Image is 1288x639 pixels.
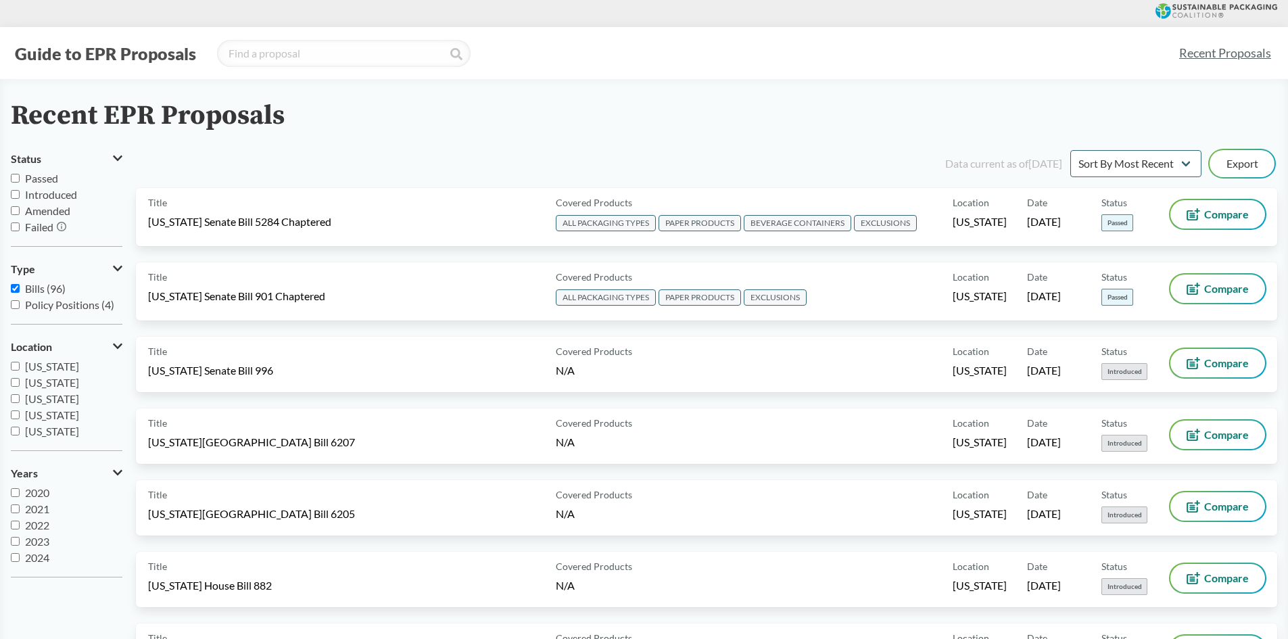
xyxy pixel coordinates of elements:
span: Compare [1204,501,1249,512]
span: Date [1027,559,1047,573]
span: Compare [1204,283,1249,294]
span: Location [953,195,989,210]
span: Status [1101,344,1127,358]
span: Policy Positions (4) [25,298,114,311]
span: Covered Products [556,416,632,430]
span: [US_STATE] [25,408,79,421]
span: [US_STATE] [25,376,79,389]
button: Type [11,258,122,281]
span: Failed [25,220,53,233]
span: Passed [1101,289,1133,306]
span: Compare [1204,573,1249,584]
span: EXCLUSIONS [854,215,917,231]
span: Type [11,263,35,275]
span: Title [148,559,167,573]
input: Policy Positions (4) [11,300,20,309]
button: Export [1210,150,1274,177]
input: 2024 [11,553,20,562]
span: [US_STATE] [953,578,1007,593]
span: Covered Products [556,344,632,358]
span: [DATE] [1027,506,1061,521]
input: Find a proposal [217,40,471,67]
div: Data current as of [DATE] [945,156,1062,172]
span: [US_STATE] [953,289,1007,304]
span: [DATE] [1027,289,1061,304]
span: Introduced [1101,578,1147,595]
span: N/A [556,579,575,592]
span: 2024 [25,551,49,564]
span: [US_STATE][GEOGRAPHIC_DATA] Bill 6207 [148,435,355,450]
button: Compare [1170,492,1265,521]
span: Status [1101,270,1127,284]
span: ALL PACKAGING TYPES [556,215,656,231]
button: Compare [1170,421,1265,449]
span: EXCLUSIONS [744,289,807,306]
span: [DATE] [1027,214,1061,229]
span: N/A [556,507,575,520]
span: Date [1027,195,1047,210]
input: Bills (96) [11,284,20,293]
span: Location [953,344,989,358]
span: Passed [25,172,58,185]
input: [US_STATE] [11,394,20,403]
span: Introduced [1101,435,1147,452]
a: Recent Proposals [1173,38,1277,68]
input: Failed [11,222,20,231]
span: PAPER PRODUCTS [659,215,741,231]
button: Guide to EPR Proposals [11,43,200,64]
span: Location [953,416,989,430]
span: Title [148,416,167,430]
span: [US_STATE] Senate Bill 5284 Chaptered [148,214,331,229]
button: Compare [1170,200,1265,229]
span: Status [1101,416,1127,430]
span: N/A [556,435,575,448]
span: Status [1101,559,1127,573]
span: [US_STATE] [25,360,79,373]
span: [US_STATE] [953,506,1007,521]
span: [US_STATE] [953,214,1007,229]
span: Bills (96) [25,282,66,295]
span: Introduced [25,188,77,201]
span: Introduced [1101,506,1147,523]
span: 2020 [25,486,49,499]
input: [US_STATE] [11,410,20,419]
span: Date [1027,344,1047,358]
span: [US_STATE] Senate Bill 901 Chaptered [148,289,325,304]
span: Date [1027,416,1047,430]
span: Location [953,488,989,502]
span: ALL PACKAGING TYPES [556,289,656,306]
span: Compare [1204,358,1249,369]
span: Date [1027,270,1047,284]
button: Status [11,147,122,170]
span: Location [11,341,52,353]
button: Location [11,335,122,358]
span: [US_STATE] [953,435,1007,450]
span: 2022 [25,519,49,531]
span: Status [1101,195,1127,210]
input: Amended [11,206,20,215]
button: Compare [1170,564,1265,592]
span: Title [148,270,167,284]
span: Introduced [1101,363,1147,380]
span: Covered Products [556,488,632,502]
input: 2021 [11,504,20,513]
input: [US_STATE] [11,427,20,435]
span: Location [953,270,989,284]
span: Compare [1204,209,1249,220]
input: Introduced [11,190,20,199]
input: 2022 [11,521,20,529]
span: Status [1101,488,1127,502]
span: [DATE] [1027,363,1061,378]
span: 2021 [25,502,49,515]
span: Amended [25,204,70,217]
span: Years [11,467,38,479]
input: Passed [11,174,20,183]
span: Covered Products [556,195,632,210]
button: Compare [1170,349,1265,377]
button: Years [11,462,122,485]
span: Title [148,488,167,502]
span: Status [11,153,41,165]
span: [US_STATE] [25,425,79,437]
span: N/A [556,364,575,377]
span: Location [953,559,989,573]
